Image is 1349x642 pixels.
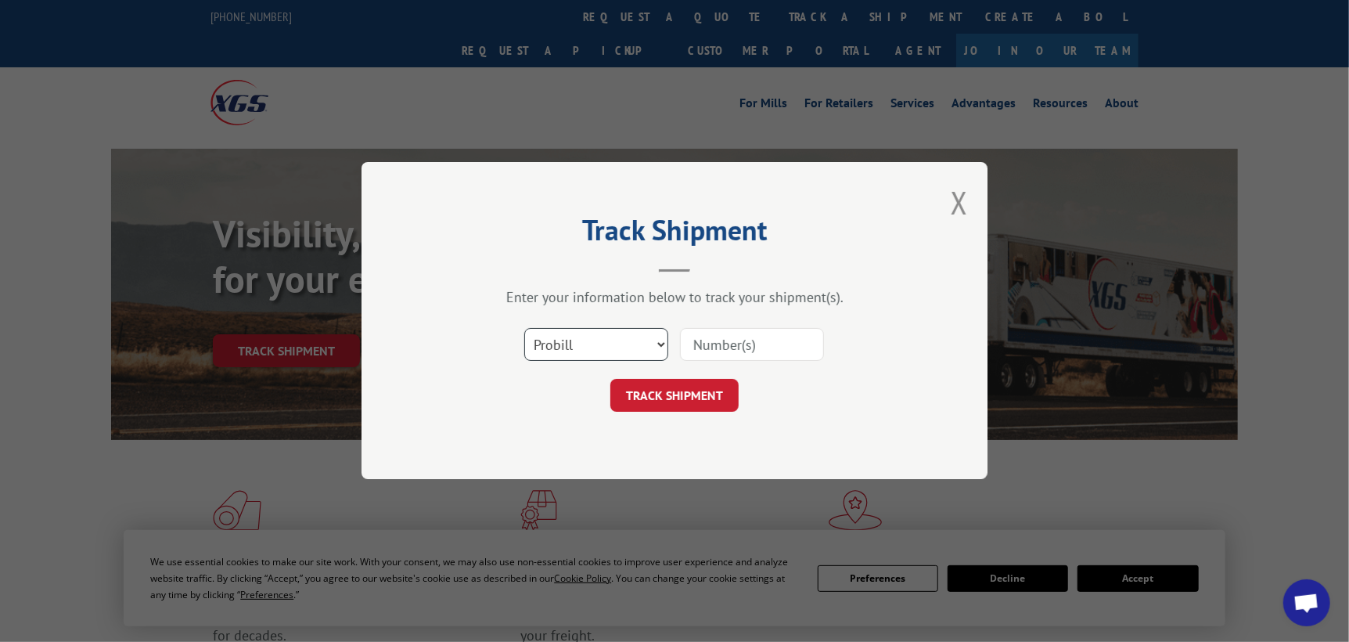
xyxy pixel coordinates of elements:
[1283,579,1330,626] div: Open chat
[610,380,739,413] button: TRACK SHIPMENT
[440,289,909,307] div: Enter your information below to track your shipment(s).
[680,329,824,362] input: Number(s)
[440,219,909,249] h2: Track Shipment
[951,182,968,223] button: Close modal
